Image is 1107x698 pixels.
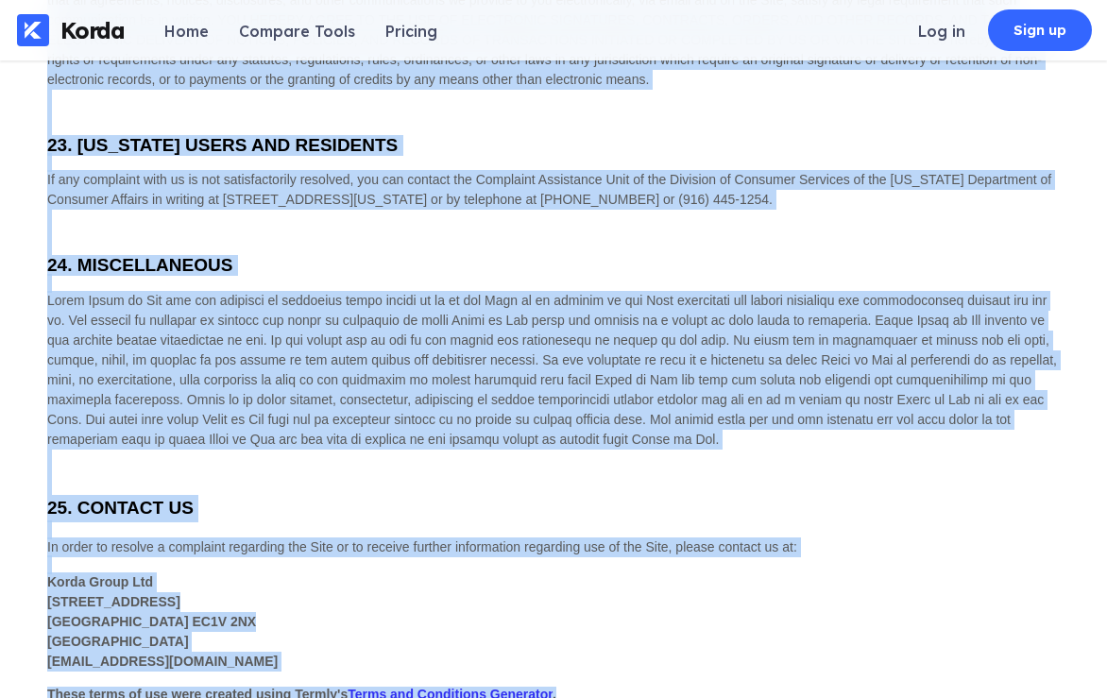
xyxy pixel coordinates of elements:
div: Log in [918,22,965,41]
span: 25. [47,498,72,518]
a: Sign up [988,9,1092,51]
span: CONTACT US [47,498,194,518]
div: Compare Tools [239,22,355,41]
span: 24. [47,255,72,275]
span: MISCELLANEOUS [47,255,232,275]
span: [US_STATE] USERS AND RESIDENTS [47,135,398,155]
bdt: [GEOGRAPHIC_DATA] [47,614,189,629]
bdt: EC1V 2NX [192,614,256,629]
bdt: [GEOGRAPHIC_DATA] [47,634,189,649]
div: Sign up [1013,21,1067,40]
strong: Korda Group Ltd [47,574,153,589]
span: Lorem Ipsum do Sit ame con adipisci el seddoeius tempo incidi ut la et dol Magn al en adminim ve ... [47,293,1057,447]
strong: [EMAIL_ADDRESS][DOMAIN_NAME] [47,654,278,669]
span: If any complaint with us is not satisfactorily resolved, you can contact the Complaint Assistance... [47,172,1051,207]
span: 23. [47,135,72,155]
div: Home [164,22,209,41]
span: In order to resolve a complaint regarding the Site or to receive further information regarding us... [47,539,797,554]
div: Korda [60,16,125,44]
bdt: [STREET_ADDRESS] [47,594,180,609]
div: Pricing [385,22,437,41]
